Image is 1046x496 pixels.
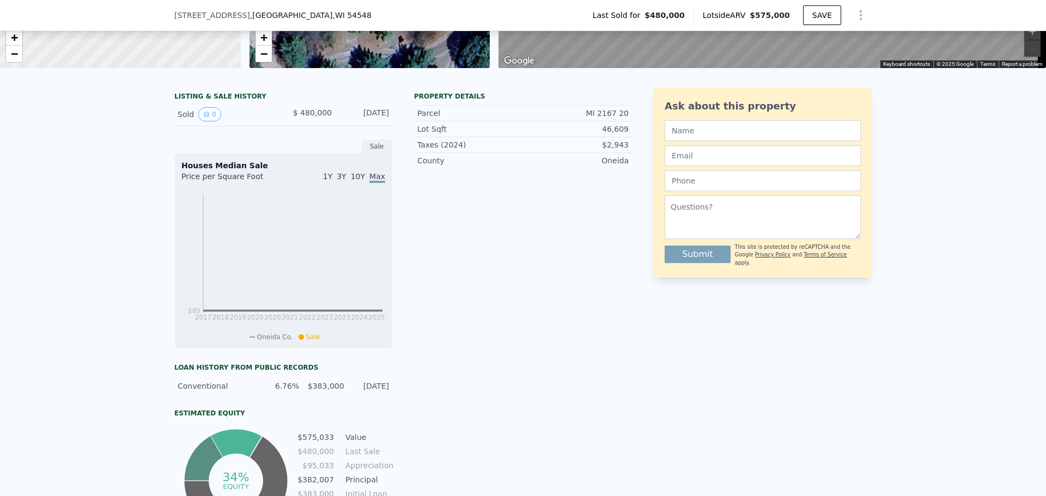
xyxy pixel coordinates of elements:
[229,314,246,321] tspan: 2019
[297,474,335,486] td: $382,007
[222,470,249,484] tspan: 34%
[523,124,629,134] div: 46,609
[223,482,249,490] tspan: equity
[665,120,861,141] input: Name
[803,5,841,25] button: SAVE
[343,460,392,471] td: Appreciation
[306,381,344,391] div: $383,000
[174,363,392,372] div: Loan history from public records
[323,172,332,181] span: 1Y
[174,10,250,21] span: [STREET_ADDRESS]
[174,92,392,103] div: LISTING & SALE HISTORY
[804,252,847,258] a: Terms of Service
[343,474,392,486] td: Principal
[6,29,22,46] a: Zoom in
[343,445,392,457] td: Last Sale
[417,124,523,134] div: Lot Sqft
[195,314,212,321] tspan: 2017
[1024,40,1041,57] button: Zoom out
[337,172,346,181] span: 3Y
[351,314,368,321] tspan: 2024
[181,160,385,171] div: Houses Median Sale
[644,10,685,21] span: $480,000
[936,61,974,67] span: © 2025 Google
[293,108,332,117] span: $ 480,000
[501,54,537,68] img: Google
[1002,61,1043,67] a: Report a problem
[6,46,22,62] a: Zoom out
[250,10,372,21] span: , [GEOGRAPHIC_DATA]
[178,107,275,121] div: Sold
[593,10,645,21] span: Last Sold for
[735,243,861,267] div: This site is protected by reCAPTCHA and the Google and apply.
[351,172,365,181] span: 10Y
[417,155,523,166] div: County
[369,172,385,183] span: Max
[260,30,267,44] span: +
[665,99,861,114] div: Ask about this property
[306,333,320,341] span: Sale
[665,145,861,166] input: Email
[1024,23,1041,40] button: Zoom in
[247,314,264,321] tspan: 2020
[665,246,731,263] button: Submit
[417,108,523,119] div: Parcel
[178,381,254,391] div: Conventional
[523,108,629,119] div: MI 2167 20
[188,307,200,315] tspan: $85
[264,314,281,321] tspan: 2020
[257,333,293,341] span: Oneida Co.
[256,46,272,62] a: Zoom out
[340,107,389,121] div: [DATE]
[755,252,790,258] a: Privacy Policy
[665,170,861,191] input: Phone
[261,381,299,391] div: 6.76%
[256,29,272,46] a: Zoom in
[351,381,389,391] div: [DATE]
[198,107,221,121] button: View historical data
[174,409,392,418] div: Estimated Equity
[212,314,229,321] tspan: 2018
[299,314,316,321] tspan: 2022
[297,460,335,471] td: $95,033
[523,139,629,150] div: $2,943
[297,445,335,457] td: $480,000
[523,155,629,166] div: Oneida
[850,4,872,26] button: Show Options
[750,11,790,20] span: $575,000
[282,314,299,321] tspan: 2021
[703,10,750,21] span: Lotside ARV
[362,139,392,154] div: Sale
[11,47,18,60] span: −
[332,11,371,20] span: , WI 54548
[501,54,537,68] a: Open this area in Google Maps (opens a new window)
[11,30,18,44] span: +
[317,314,333,321] tspan: 2023
[297,431,335,443] td: $575,033
[181,171,283,188] div: Price per Square Foot
[343,431,392,443] td: Value
[883,60,930,68] button: Keyboard shortcuts
[980,61,995,67] a: Terms
[260,47,267,60] span: −
[368,314,385,321] tspan: 2025
[417,139,523,150] div: Taxes (2024)
[333,314,350,321] tspan: 2023
[414,92,632,101] div: Property details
